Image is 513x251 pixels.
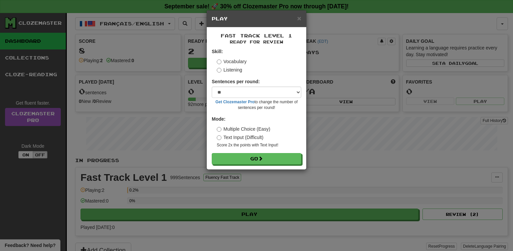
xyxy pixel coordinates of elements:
label: Multiple Choice (Easy) [217,126,270,132]
small: Ready for Review [212,39,301,45]
input: Listening [217,68,221,73]
input: Text Input (Difficult) [217,135,221,140]
span: × [297,14,301,22]
button: Go [212,153,301,164]
button: Close [297,15,301,22]
strong: Mode: [212,116,225,122]
small: Score 2x the points with Text Input ! [217,142,301,148]
label: Listening [217,67,242,73]
strong: Skill: [212,49,223,54]
h5: Play [212,15,301,22]
label: Text Input (Difficult) [217,134,264,141]
input: Vocabulary [217,59,221,64]
a: Get Clozemaster Pro [215,100,254,104]
span: Fast Track Level 1 [221,33,292,38]
label: Sentences per round: [212,78,260,85]
small: to change the number of sentences per round! [212,99,301,111]
input: Multiple Choice (Easy) [217,127,221,132]
label: Vocabulary [217,58,246,65]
